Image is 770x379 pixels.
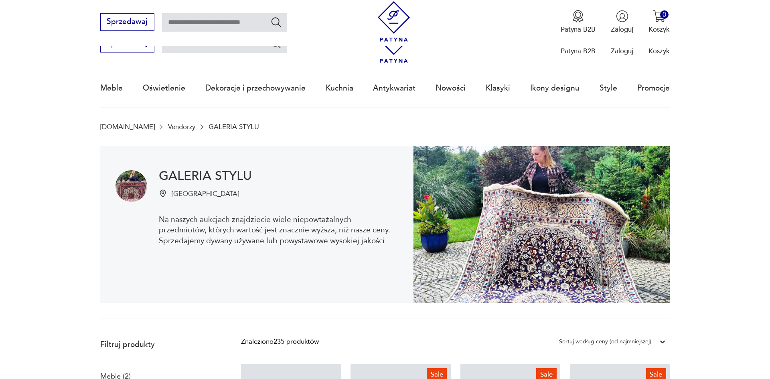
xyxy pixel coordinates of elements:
a: Kuchnia [326,70,353,107]
img: Ikonka pinezki mapy [159,189,167,198]
img: Ikona koszyka [653,10,665,22]
button: 0Koszyk [648,10,670,34]
img: Ikona medalu [572,10,584,22]
p: GALERIA STYLU [209,123,259,131]
a: Oświetlenie [143,70,185,107]
img: Ikonka użytkownika [616,10,628,22]
a: Sprzedawaj [100,19,154,26]
p: Filtruj produkty [100,339,218,350]
a: Nowości [436,70,466,107]
button: Zaloguj [611,10,633,34]
div: 0 [660,10,669,19]
p: Koszyk [648,25,670,34]
a: Meble [100,70,123,107]
a: Ikona medaluPatyna B2B [561,10,596,34]
a: Promocje [637,70,670,107]
p: Patyna B2B [561,46,596,56]
button: Szukaj [270,16,282,28]
button: Sprzedawaj [100,13,154,31]
button: Szukaj [270,38,282,49]
button: Patyna B2B [561,10,596,34]
p: Zaloguj [611,46,633,56]
a: Vendorzy [168,123,195,131]
a: Dekoracje i przechowywanie [205,70,306,107]
a: Antykwariat [373,70,415,107]
p: Koszyk [648,46,670,56]
img: Patyna - sklep z meblami i dekoracjami vintage [374,1,414,42]
h1: GALERIA STYLU [159,170,398,182]
img: GALERIA STYLU [115,170,147,202]
a: Style [600,70,617,107]
a: Klasyki [486,70,510,107]
a: [DOMAIN_NAME] [100,123,155,131]
img: GALERIA STYLU [413,146,670,303]
div: Znaleziono 235 produktów [241,337,319,347]
a: Sprzedawaj [100,41,154,47]
p: Zaloguj [611,25,633,34]
p: Patyna B2B [561,25,596,34]
a: Ikony designu [530,70,580,107]
div: Sortuj według ceny (od najmniejszej) [559,337,651,347]
p: [GEOGRAPHIC_DATA] [172,189,239,199]
p: Na naszych aukcjach znajdziecie wiele niepowtażalnych przedmiotów, których wartość jest znacznie ... [159,214,398,246]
